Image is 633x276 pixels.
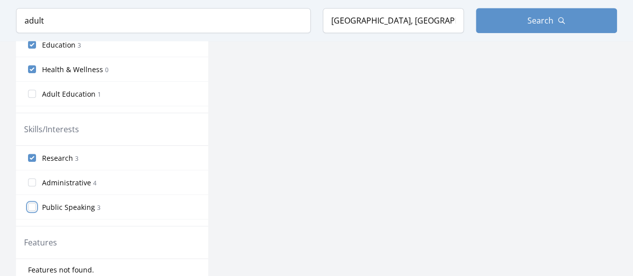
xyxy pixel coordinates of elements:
[323,8,464,33] input: Location
[78,41,81,50] span: 3
[75,154,79,163] span: 3
[97,203,101,212] span: 3
[28,41,36,49] input: Education 3
[93,179,97,187] span: 4
[28,154,36,162] input: Research 3
[42,153,73,163] span: Research
[16,8,311,33] input: Keyword
[28,203,36,211] input: Public Speaking 3
[28,65,36,73] input: Health & Wellness 0
[42,178,91,188] span: Administrative
[24,236,57,248] legend: Features
[28,90,36,98] input: Adult Education 1
[42,202,95,212] span: Public Speaking
[28,178,36,186] input: Administrative 4
[527,15,553,27] span: Search
[105,66,109,74] span: 0
[42,40,76,50] span: Education
[98,90,101,99] span: 1
[42,65,103,75] span: Health & Wellness
[24,123,79,135] legend: Skills/Interests
[28,265,94,275] span: Features not found.
[42,89,96,99] span: Adult Education
[476,8,617,33] button: Search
